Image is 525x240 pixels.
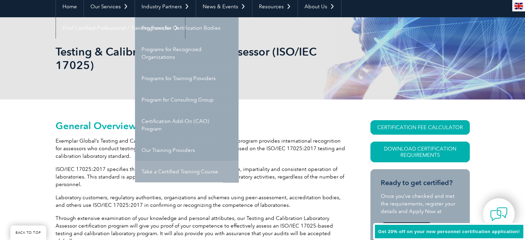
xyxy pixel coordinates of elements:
a: Our Training Providers [135,140,239,161]
a: Programs for Certification Bodies [135,17,239,39]
a: Program for Consulting Group [135,89,239,111]
a: Download Certification Requirements [370,142,470,162]
h2: General Overview [56,120,346,131]
p: ISO/IEC 17025:2017 specifies the general requirements for the competence, impartiality and consis... [56,165,346,188]
h3: Ready to get certified? [381,179,459,187]
a: CERTIFICATION FEE CALCULATOR [370,120,470,135]
img: en [514,3,523,9]
p: Once you’ve checked and met the requirements, register your details and Apply Now at [381,192,459,215]
h1: Testing & Calibration Laboratory Assessor (ISO/IEC 17025) [56,45,321,72]
a: Certification Add-On (CAO) Program [135,111,239,140]
img: contact-chat.png [490,205,507,223]
a: Programs for Training Providers [135,68,239,89]
p: Exemplar Global’s Testing and Calibration Laboratory Assessor certification program provides inte... [56,137,346,160]
a: Apply Now [381,222,432,237]
a: BACK TO TOP [10,225,46,240]
p: Laboratory customers, regulatory authorities, organizations and schemes using peer-assessment, ac... [56,194,346,209]
a: Find Certified Professional / Training Provider [56,17,185,39]
a: Programs for Recognized Organizations [135,39,239,68]
a: Take a Certified Training Course [135,161,239,182]
span: Get 20% off on your new personnel certification application! [378,229,520,234]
